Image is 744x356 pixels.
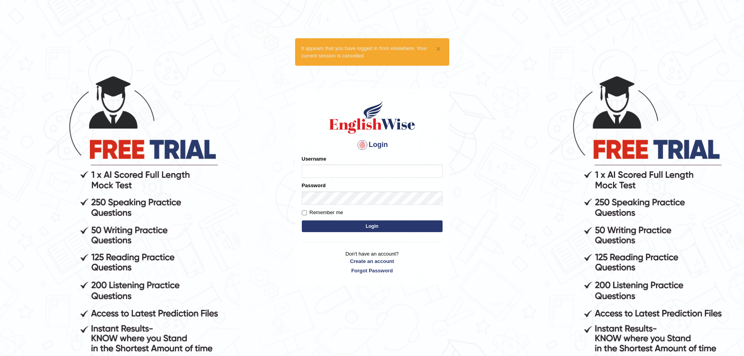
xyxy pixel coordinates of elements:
[328,100,417,135] img: Logo of English Wise sign in for intelligent practice with AI
[302,155,326,163] label: Username
[302,250,443,274] p: Don't have an account?
[295,38,449,66] div: It appears that you have logged in from elsewhere. Your current session is cancelled
[302,220,443,232] button: Login
[302,182,326,189] label: Password
[302,209,343,216] label: Remember me
[302,139,443,151] h4: Login
[302,258,443,265] a: Create an account
[436,45,441,53] button: ×
[302,210,307,215] input: Remember me
[302,267,443,274] a: Forgot Password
